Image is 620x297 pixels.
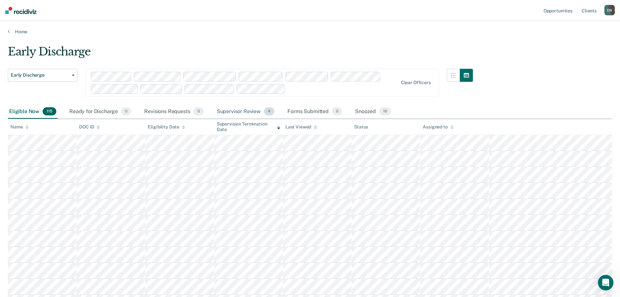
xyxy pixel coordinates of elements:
span: 16 [379,107,391,116]
div: Forms Submitted0 [286,105,343,119]
span: 4 [264,107,274,116]
span: Early Discharge [11,72,69,78]
div: Name [10,124,29,130]
span: 0 [193,107,203,116]
div: Status [354,124,368,130]
iframe: Intercom live chat [598,275,613,290]
div: Ready for Discharge0 [68,105,132,119]
button: EW [604,5,615,15]
div: Eligible Now115 [8,105,58,119]
div: Early Discharge [8,45,473,64]
div: E W [604,5,615,15]
div: Eligibility Date [148,124,185,130]
a: Home [8,29,612,35]
div: DOC ID [79,124,100,130]
div: Supervisor Review4 [215,105,276,119]
span: 0 [121,107,131,116]
img: Recidiviz [5,7,36,14]
div: Assigned to [423,124,453,130]
div: Last Viewed [285,124,317,130]
span: 0 [332,107,342,116]
span: 115 [43,107,56,116]
div: Clear officers [401,80,431,85]
div: Snoozed16 [354,105,393,119]
div: Supervision Termination Date [217,121,280,132]
div: Revisions Requests0 [143,105,205,119]
button: Early Discharge [8,69,77,82]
